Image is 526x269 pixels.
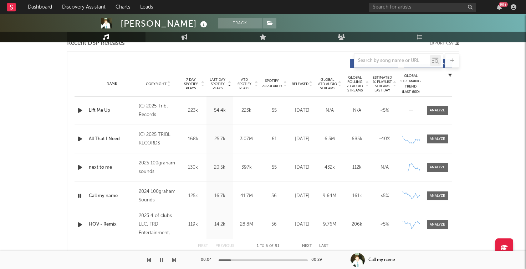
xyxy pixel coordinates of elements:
div: 41.7M [235,192,258,200]
div: [DATE] [290,164,314,171]
div: 168k [182,136,205,143]
div: N/A [318,107,342,114]
div: 9.64M [318,192,342,200]
span: Copyright [146,82,167,86]
div: 99 + [499,2,508,7]
a: HOV - Remix [89,221,136,228]
div: 206k [345,221,369,228]
div: 223k [182,107,205,114]
div: 14.2k [208,221,231,228]
div: 119k [182,221,205,228]
div: 25.7k [208,136,231,143]
span: Global ATD Audio Streams [318,78,337,90]
div: 55 [262,107,287,114]
span: Spotify Popularity [261,78,282,89]
span: 7 Day Spotify Plays [182,78,200,90]
div: <5% [373,221,397,228]
a: next to me [89,164,136,171]
div: Name [89,81,136,86]
div: N/A [345,107,369,114]
div: 685k [345,136,369,143]
button: First [198,244,208,248]
div: 2023 4 of clubs LLC, FRDi Entertainment, 100graham Sounds [139,212,178,237]
button: Last [319,244,328,248]
span: Last Day Spotify Plays [208,78,227,90]
button: 99+ [497,4,502,10]
span: Recent DSP Releases [67,39,125,48]
div: 125k [182,192,205,200]
span: ATD Spotify Plays [235,78,254,90]
div: 223k [235,107,258,114]
div: Global Streaming Trend (Last 60D) [400,73,422,95]
button: Track [218,18,262,28]
div: [DATE] [290,192,314,200]
div: <5% [373,107,397,114]
div: [DATE] [290,136,314,143]
div: [DATE] [290,221,314,228]
button: Export CSV [430,41,459,46]
div: 56 [262,192,287,200]
div: 432k [318,164,342,171]
div: 56 [262,221,287,228]
a: Call my name [89,192,136,200]
div: 9.76M [318,221,342,228]
div: 397k [235,164,258,171]
div: 112k [345,164,369,171]
div: (C) 2025 TRIBL RECORDS [139,131,178,148]
div: 161k [345,192,369,200]
div: 00:04 [201,256,215,264]
div: 61 [262,136,287,143]
div: 16.7k [208,192,231,200]
input: Search for artists [369,3,476,12]
div: (C) 2025 Tribl Records [139,102,178,119]
span: of [269,244,274,248]
div: Call my name [368,257,395,263]
span: Estimated % Playlist Streams Last Day [373,75,392,93]
div: N/A [373,164,397,171]
span: Released [292,82,308,86]
div: 130k [182,164,205,171]
span: to [260,244,264,248]
button: Next [302,244,312,248]
div: 55 [262,164,287,171]
button: Previous [215,244,234,248]
input: Search by song name or URL [354,58,430,64]
div: 54.4k [208,107,231,114]
div: 28.8M [235,221,258,228]
div: <5% [373,192,397,200]
div: 00:29 [311,256,326,264]
div: 3.07M [235,136,258,143]
span: Global Rolling 7D Audio Streams [345,75,365,93]
div: 2024 100graham Sounds [139,188,178,205]
a: Lift Me Up [89,107,136,114]
div: 6.3M [318,136,342,143]
div: [PERSON_NAME] [121,18,209,30]
a: All That I Need [89,136,136,143]
div: ~ 10 % [373,136,397,143]
div: [DATE] [290,107,314,114]
div: 2025 100graham sounds [139,159,178,176]
div: 1 5 91 [249,242,288,250]
div: 20.5k [208,164,231,171]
